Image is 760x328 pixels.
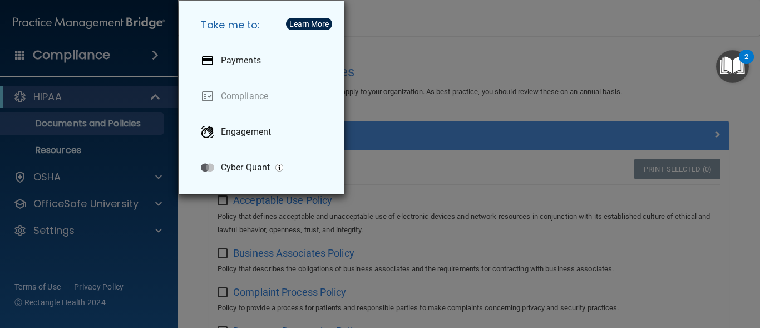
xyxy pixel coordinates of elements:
[286,18,332,30] button: Learn More
[192,116,335,148] a: Engagement
[192,152,335,183] a: Cyber Quant
[192,9,335,41] h5: Take me to:
[192,81,335,112] a: Compliance
[221,162,270,173] p: Cyber Quant
[221,55,261,66] p: Payments
[567,249,747,293] iframe: Drift Widget Chat Controller
[289,20,329,28] div: Learn More
[192,45,335,76] a: Payments
[221,126,271,138] p: Engagement
[744,57,748,71] div: 2
[716,50,749,83] button: Open Resource Center, 2 new notifications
